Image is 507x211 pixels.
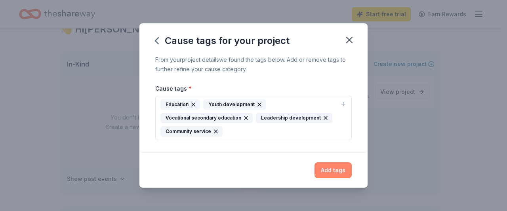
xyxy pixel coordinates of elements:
[314,162,352,178] button: Add tags
[160,99,200,110] div: Education
[160,126,223,137] div: Community service
[160,113,253,123] div: Vocational secondary education
[155,85,192,93] label: Cause tags
[155,96,352,140] button: EducationYouth developmentVocational secondary educationLeadership developmentCommunity service
[155,55,352,74] div: From your project details we found the tags below. Add or remove tags to further refine your caus...
[155,34,290,47] div: Cause tags for your project
[256,113,332,123] div: Leadership development
[203,99,266,110] div: Youth development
